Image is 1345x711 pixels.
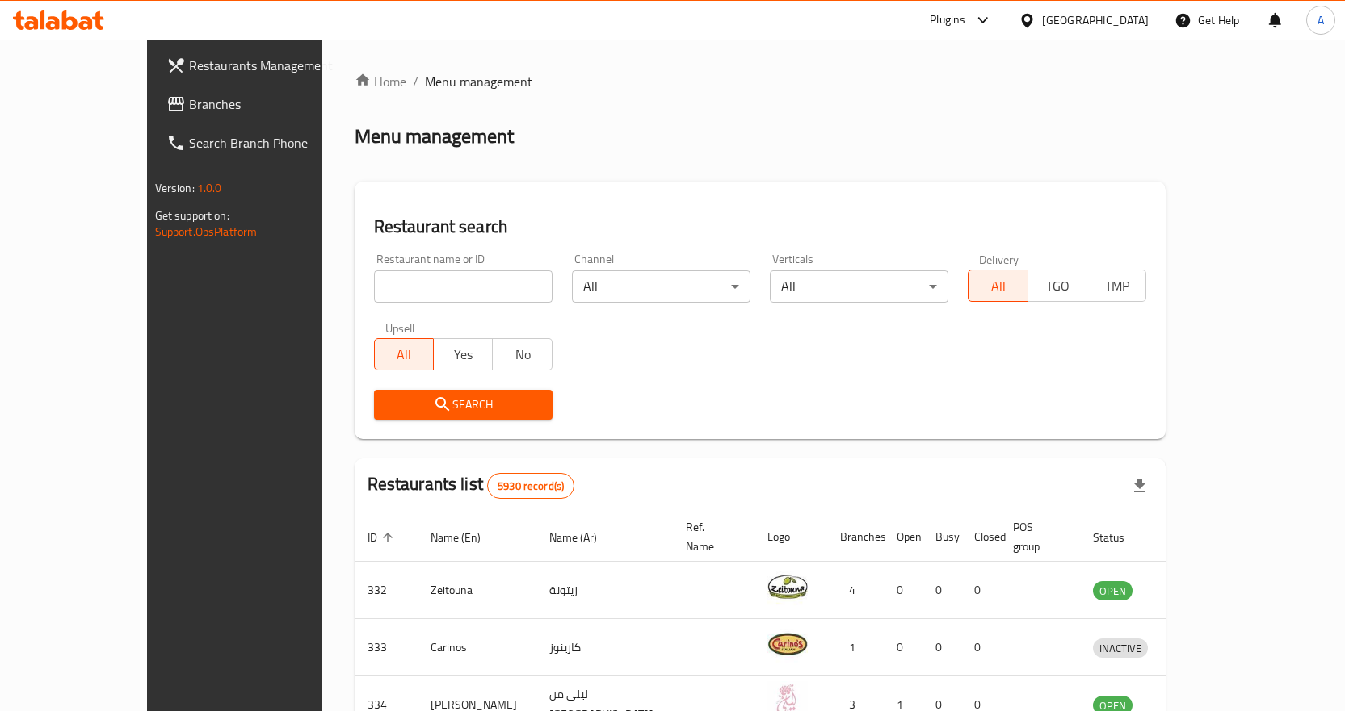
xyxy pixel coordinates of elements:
[418,562,536,619] td: Zeitouna
[572,270,750,303] div: All
[355,72,406,91] a: Home
[155,178,195,199] span: Version:
[385,322,415,333] label: Upsell
[1093,638,1148,658] div: INACTIVE
[536,562,673,619] td: زيتونة
[827,512,884,562] th: Branches
[155,221,258,242] a: Support.OpsPlatform
[492,338,552,370] button: No
[975,274,1021,298] span: All
[1013,517,1061,556] span: POS group
[197,178,222,199] span: 1.0.0
[686,517,735,556] span: Ref. Name
[433,338,493,370] button: Yes
[1035,274,1081,298] span: TGO
[1093,639,1148,658] span: INACTIVE
[1042,11,1149,29] div: [GEOGRAPHIC_DATA]
[923,619,961,676] td: 0
[961,562,1000,619] td: 0
[355,123,514,149] h2: Menu management
[153,46,372,85] a: Restaurants Management
[767,624,808,664] img: Carinos
[368,528,398,547] span: ID
[374,338,434,370] button: All
[487,473,574,499] div: Total records count
[754,512,827,562] th: Logo
[153,85,372,123] a: Branches
[355,619,418,676] td: 333
[189,56,359,75] span: Restaurants Management
[381,343,427,366] span: All
[968,270,1028,302] button: All
[767,567,808,607] img: Zeitouna
[827,562,884,619] td: 4
[884,512,923,562] th: Open
[1087,270,1146,302] button: TMP
[374,270,553,303] input: Search for restaurant name or ID..
[923,562,961,619] td: 0
[536,619,673,676] td: كارينوز
[1120,466,1159,505] div: Export file
[979,253,1019,265] label: Delivery
[431,528,502,547] span: Name (En)
[155,205,229,226] span: Get support on:
[549,528,618,547] span: Name (Ar)
[413,72,418,91] li: /
[374,390,553,420] button: Search
[827,619,884,676] td: 1
[440,343,486,366] span: Yes
[1318,11,1324,29] span: A
[1094,274,1140,298] span: TMP
[189,94,359,114] span: Branches
[1093,581,1133,600] div: OPEN
[418,619,536,676] td: Carinos
[961,512,1000,562] th: Closed
[488,479,574,494] span: 5930 record(s)
[961,619,1000,676] td: 0
[355,72,1166,91] nav: breadcrumb
[930,10,965,30] div: Plugins
[884,619,923,676] td: 0
[770,270,948,303] div: All
[499,343,545,366] span: No
[425,72,532,91] span: Menu management
[355,562,418,619] td: 332
[1093,582,1133,600] span: OPEN
[368,472,575,499] h2: Restaurants list
[1093,528,1145,547] span: Status
[374,215,1147,239] h2: Restaurant search
[189,133,359,153] span: Search Branch Phone
[1028,270,1087,302] button: TGO
[884,562,923,619] td: 0
[387,395,540,415] span: Search
[923,512,961,562] th: Busy
[153,123,372,162] a: Search Branch Phone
